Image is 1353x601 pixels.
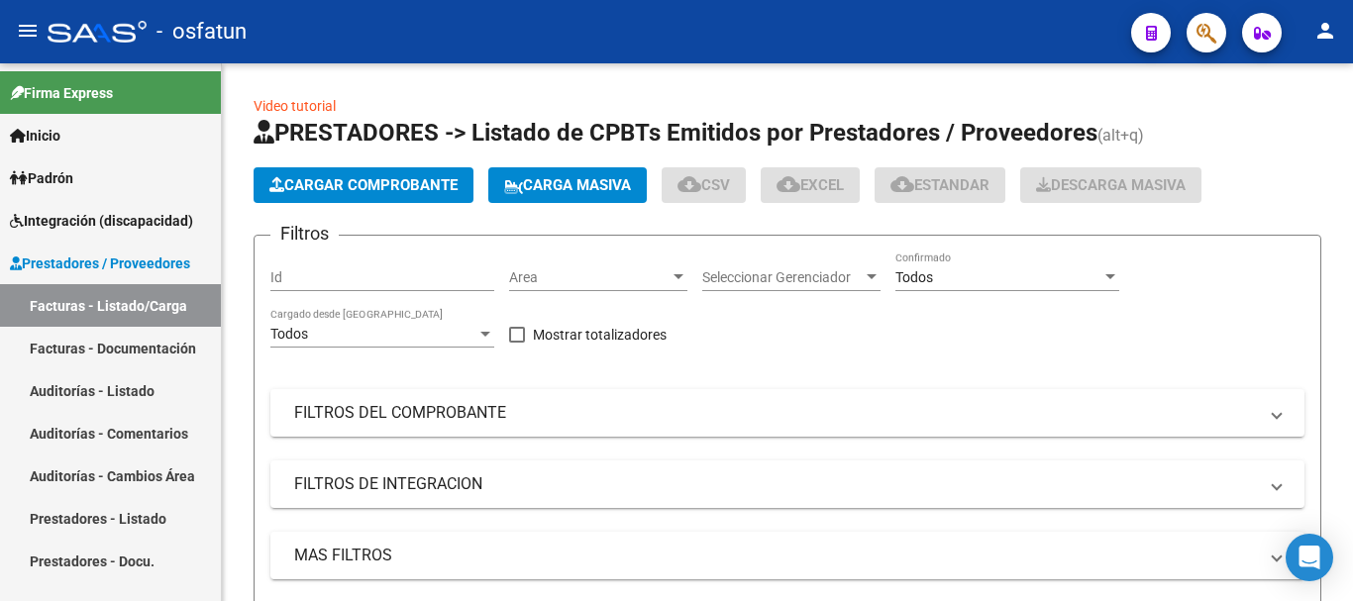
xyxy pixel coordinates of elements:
span: Todos [895,269,933,285]
span: CSV [677,176,730,194]
mat-icon: cloud_download [677,172,701,196]
button: Cargar Comprobante [254,167,473,203]
button: Estandar [875,167,1005,203]
span: Seleccionar Gerenciador [702,269,863,286]
mat-expansion-panel-header: FILTROS DE INTEGRACION [270,460,1304,508]
span: Inicio [10,125,60,147]
span: Padrón [10,167,73,189]
div: Open Intercom Messenger [1286,534,1333,581]
span: Descarga Masiva [1036,176,1186,194]
mat-icon: cloud_download [890,172,914,196]
mat-icon: cloud_download [777,172,800,196]
button: Descarga Masiva [1020,167,1201,203]
mat-panel-title: MAS FILTROS [294,545,1257,566]
span: Area [509,269,670,286]
span: - osfatun [156,10,247,53]
a: Video tutorial [254,98,336,114]
mat-expansion-panel-header: MAS FILTROS [270,532,1304,579]
span: Mostrar totalizadores [533,323,667,347]
span: Integración (discapacidad) [10,210,193,232]
span: Carga Masiva [504,176,631,194]
h3: Filtros [270,220,339,248]
mat-icon: person [1313,19,1337,43]
span: Cargar Comprobante [269,176,458,194]
span: Prestadores / Proveedores [10,252,190,274]
span: Todos [270,326,308,342]
span: Firma Express [10,82,113,104]
button: CSV [662,167,746,203]
span: Estandar [890,176,989,194]
span: (alt+q) [1097,126,1144,145]
button: EXCEL [761,167,860,203]
mat-panel-title: FILTROS DE INTEGRACION [294,473,1257,495]
span: PRESTADORES -> Listado de CPBTs Emitidos por Prestadores / Proveedores [254,119,1097,147]
span: EXCEL [777,176,844,194]
mat-icon: menu [16,19,40,43]
app-download-masive: Descarga masiva de comprobantes (adjuntos) [1020,167,1201,203]
mat-panel-title: FILTROS DEL COMPROBANTE [294,402,1257,424]
mat-expansion-panel-header: FILTROS DEL COMPROBANTE [270,389,1304,437]
button: Carga Masiva [488,167,647,203]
